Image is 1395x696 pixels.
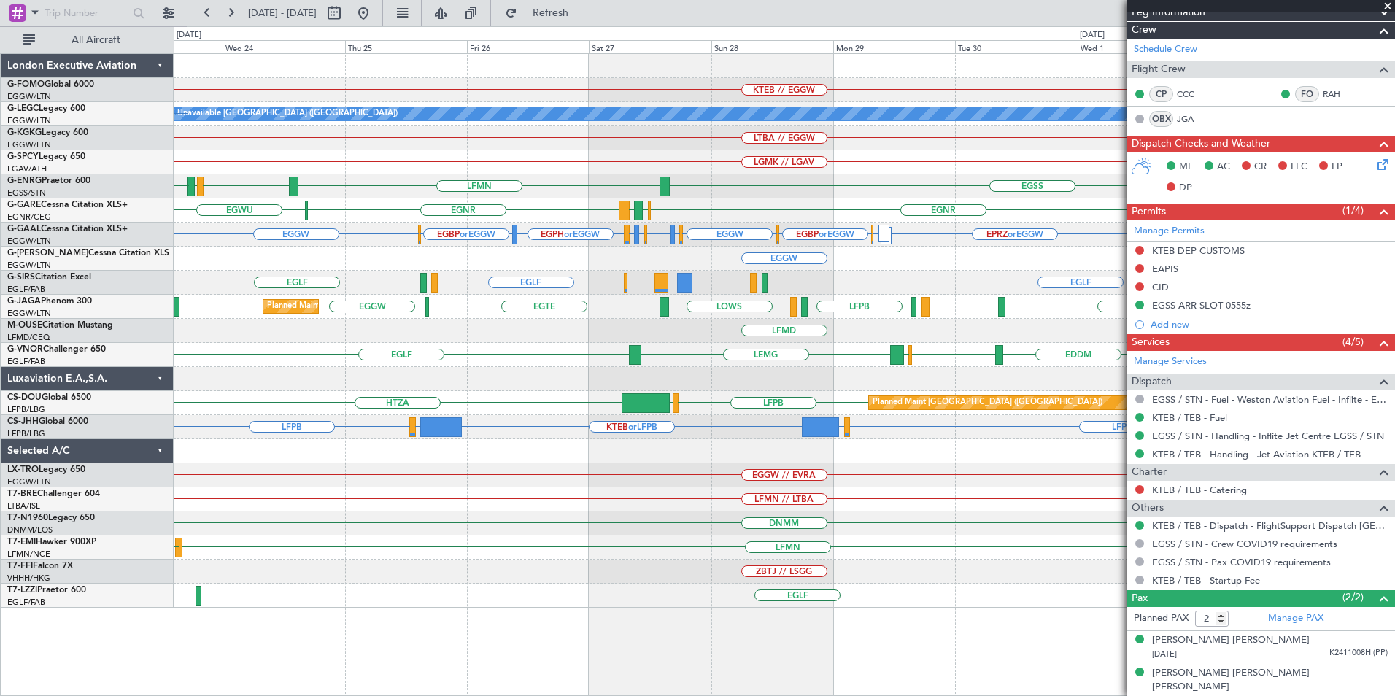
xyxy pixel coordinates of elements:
[7,128,42,137] span: G-KGKG
[7,104,85,113] a: G-LEGCLegacy 600
[7,297,92,306] a: G-JAGAPhenom 300
[1078,40,1199,53] div: Wed 1
[7,225,128,233] a: G-GAALCessna Citation XLS+
[498,1,586,25] button: Refresh
[7,393,42,402] span: CS-DOU
[1152,244,1245,257] div: KTEB DEP CUSTOMS
[1132,136,1270,152] span: Dispatch Checks and Weather
[7,345,106,354] a: G-VNORChallenger 650
[1342,589,1364,605] span: (2/2)
[7,597,45,608] a: EGLF/FAB
[7,538,36,546] span: T7-EMI
[520,8,581,18] span: Refresh
[16,28,158,52] button: All Aircraft
[7,562,73,571] a: T7-FFIFalcon 7X
[1152,263,1178,275] div: EAPIS
[1342,203,1364,218] span: (1/4)
[1323,88,1356,101] a: RAH
[7,201,41,209] span: G-GARE
[7,115,51,126] a: EGGW/LTN
[1217,160,1230,174] span: AC
[1332,160,1342,174] span: FP
[7,284,45,295] a: EGLF/FAB
[1152,556,1331,568] a: EGSS / STN - Pax COVID19 requirements
[1149,111,1173,127] div: OBX
[7,273,35,282] span: G-SIRS
[7,417,88,426] a: CS-JHHGlobal 6000
[267,295,497,317] div: Planned Maint [GEOGRAPHIC_DATA] ([GEOGRAPHIC_DATA])
[1152,281,1169,293] div: CID
[1179,181,1192,196] span: DP
[7,321,113,330] a: M-OUSECitation Mustang
[45,2,128,24] input: Trip Number
[7,80,45,89] span: G-FOMO
[7,549,50,560] a: LFMN/NCE
[1152,666,1388,695] div: [PERSON_NAME] [PERSON_NAME] [PERSON_NAME]
[38,35,154,45] span: All Aircraft
[1134,42,1197,57] a: Schedule Crew
[7,249,88,258] span: G-[PERSON_NAME]
[7,177,90,185] a: G-ENRGPraetor 600
[7,177,42,185] span: G-ENRG
[7,490,100,498] a: T7-BREChallenger 604
[7,249,169,258] a: G-[PERSON_NAME]Cessna Citation XLS
[345,40,467,53] div: Thu 25
[589,40,711,53] div: Sat 27
[7,187,46,198] a: EGSS/STN
[7,225,41,233] span: G-GAAL
[1132,4,1205,21] span: Leg Information
[1268,611,1323,626] a: Manage PAX
[7,465,85,474] a: LX-TROLegacy 650
[1151,318,1388,330] div: Add new
[955,40,1077,53] div: Tue 30
[7,562,33,571] span: T7-FFI
[7,538,96,546] a: T7-EMIHawker 900XP
[7,586,86,595] a: T7-LZZIPraetor 600
[1132,590,1148,607] span: Pax
[1152,538,1337,550] a: EGSS / STN - Crew COVID19 requirements
[7,308,51,319] a: EGGW/LTN
[7,490,37,498] span: T7-BRE
[7,80,94,89] a: G-FOMOGlobal 6000
[7,404,45,415] a: LFPB/LBG
[248,7,317,20] span: [DATE] - [DATE]
[7,393,91,402] a: CS-DOUGlobal 6500
[177,29,201,42] div: [DATE]
[873,392,1102,414] div: Planned Maint [GEOGRAPHIC_DATA] ([GEOGRAPHIC_DATA])
[1342,334,1364,349] span: (4/5)
[1080,29,1105,42] div: [DATE]
[7,128,88,137] a: G-KGKGLegacy 600
[1134,224,1205,239] a: Manage Permits
[7,332,50,343] a: LFMD/CEQ
[7,260,51,271] a: EGGW/LTN
[7,417,39,426] span: CS-JHH
[1152,393,1388,406] a: EGSS / STN - Fuel - Weston Aviation Fuel - Inflite - EGSS / STN
[1177,88,1210,101] a: CCC
[1132,374,1172,390] span: Dispatch
[7,525,53,535] a: DNMM/LOS
[1134,355,1207,369] a: Manage Services
[7,297,41,306] span: G-JAGA
[7,236,51,247] a: EGGW/LTN
[7,139,51,150] a: EGGW/LTN
[833,40,955,53] div: Mon 29
[1152,411,1227,424] a: KTEB / TEB - Fuel
[1132,61,1186,78] span: Flight Crew
[1179,160,1193,174] span: MF
[7,476,51,487] a: EGGW/LTN
[1134,611,1189,626] label: Planned PAX
[7,573,50,584] a: VHHH/HKG
[7,356,45,367] a: EGLF/FAB
[7,104,39,113] span: G-LEGC
[1329,647,1388,660] span: K2411008H (PP)
[1254,160,1267,174] span: CR
[7,465,39,474] span: LX-TRO
[7,586,37,595] span: T7-LZZI
[7,500,40,511] a: LTBA/ISL
[1132,500,1164,517] span: Others
[7,514,95,522] a: T7-N1960Legacy 650
[1149,86,1173,102] div: CP
[7,514,48,522] span: T7-N1960
[1177,112,1210,125] a: JGA
[711,40,833,53] div: Sun 28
